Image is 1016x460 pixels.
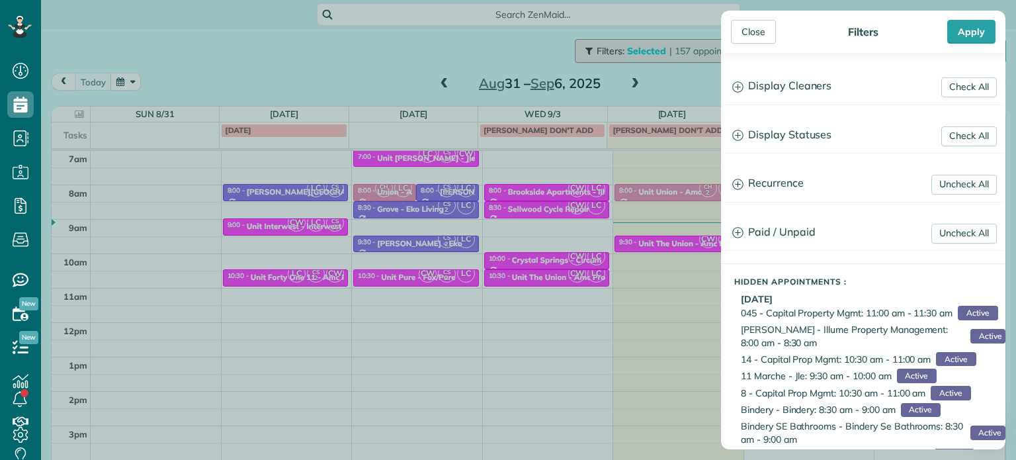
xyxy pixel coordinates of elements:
span: Active [936,352,976,367]
span: Active [897,369,937,383]
span: New [19,297,38,310]
span: Active [931,386,970,400]
a: Display Cleaners [722,69,1005,103]
a: Check All [941,77,997,97]
div: Apply [947,20,995,44]
a: Check All [941,126,997,146]
span: Active [958,306,997,320]
span: 14 - Capital Prop Mgmt: 10:30 am - 11:00 am [741,353,931,366]
span: Bindery SE Bathrooms - Bindery Se Bathrooms: 8:30 am - 9:00 am [741,420,965,446]
span: [PERSON_NAME] - Illume Property Management: 8:00 am - 8:30 am [741,323,965,349]
div: Filters [844,25,882,38]
a: Display Statuses [722,118,1005,152]
span: Active [970,329,1005,344]
span: Bindery - Bindery: 8:30 am - 9:00 am [741,403,896,416]
span: Active [970,426,1005,440]
span: New [19,331,38,344]
b: [DATE] [741,293,773,305]
a: Paid / Unpaid [722,216,1005,250]
a: Uncheck All [931,175,997,195]
a: Recurrence [722,167,1005,201]
span: 8 - Capital Prop Mgmt: 10:30 am - 11:00 am [741,387,925,400]
h5: Hidden Appointments : [734,277,1005,286]
a: Uncheck All [931,224,997,244]
span: 11 Marche - Jle: 9:30 am - 10:00 am [741,369,892,383]
div: Close [731,20,776,44]
span: Active [901,403,941,418]
span: 045 - Capital Property Mgmt: 11:00 am - 11:30 am [741,306,952,320]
